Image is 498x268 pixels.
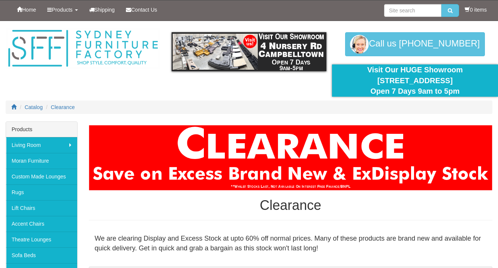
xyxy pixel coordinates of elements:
[42,0,83,19] a: Products
[89,125,493,191] img: Clearance
[465,6,487,13] li: 0 items
[11,0,42,19] a: Home
[89,228,493,259] div: We are clearing Display and Excess Stock at upto 60% off normal prices. Many of these products ar...
[338,64,492,97] div: Visit Our HUGE Showroom [STREET_ADDRESS] Open 7 Days 9am to 5pm
[6,169,77,184] a: Custom Made Lounges
[22,7,36,13] span: Home
[6,28,160,69] img: Sydney Furniture Factory
[6,122,77,137] div: Products
[6,153,77,169] a: Moran Furniture
[384,4,441,17] input: Site search
[6,200,77,216] a: Lift Chairs
[120,0,163,19] a: Contact Us
[84,0,121,19] a: Shipping
[94,7,115,13] span: Shipping
[6,137,77,153] a: Living Room
[6,184,77,200] a: Rugs
[172,32,326,71] img: showroom.gif
[89,198,493,213] h1: Clearance
[25,104,43,110] a: Catalog
[6,216,77,232] a: Accent Chairs
[6,247,77,263] a: Sofa Beds
[6,232,77,247] a: Theatre Lounges
[51,104,75,110] a: Clearance
[131,7,157,13] span: Contact Us
[52,7,72,13] span: Products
